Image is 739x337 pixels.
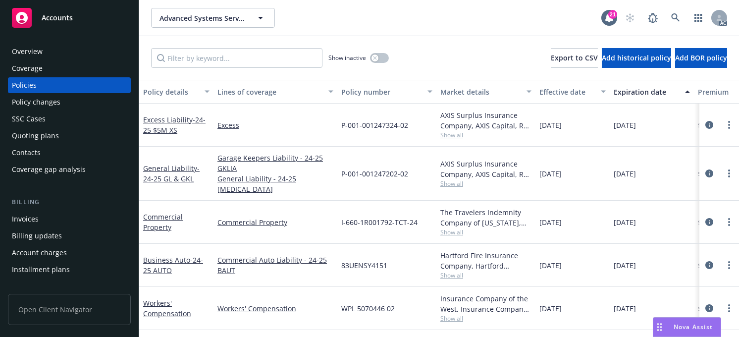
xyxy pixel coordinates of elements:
span: Advanced Systems Services, Inc. [159,13,245,23]
span: Show inactive [328,54,366,62]
div: Invoices [12,211,39,227]
span: Show all [440,179,531,188]
span: [DATE] [614,260,636,271]
span: [DATE] [614,120,636,130]
a: circleInformation [703,168,715,179]
div: Policy number [341,87,422,97]
div: Market details [440,87,521,97]
span: Add historical policy [602,53,671,62]
a: Contacts [8,145,131,161]
span: P-001-001247324-02 [341,120,408,130]
span: Add BOR policy [675,53,727,62]
a: General Liability - 24-25 [MEDICAL_DATA] [217,173,333,194]
span: [DATE] [539,120,562,130]
a: Accounts [8,4,131,32]
button: Export to CSV [551,48,598,68]
div: Billing [8,197,131,207]
a: Billing updates [8,228,131,244]
span: [DATE] [539,217,562,227]
span: [DATE] [539,260,562,271]
a: Commercial Auto Liability - 24-25 BAUT [217,255,333,276]
a: Excess [217,120,333,130]
div: Drag to move [653,318,666,337]
a: circleInformation [703,119,715,131]
a: Business Auto [143,255,203,275]
span: I-660-1R001792-TCT-24 [341,217,418,227]
a: more [723,302,735,314]
div: Policy details [143,87,199,97]
span: Open Client Navigator [8,294,131,325]
input: Filter by keyword... [151,48,322,68]
a: Excess Liability [143,115,206,135]
a: Garage Keepers Liability - 24-25 GKLIA [217,153,333,173]
div: Coverage gap analysis [12,162,86,177]
div: Insurance Company of the West, Insurance Company of the West (ICW) [440,293,531,314]
a: Installment plans [8,262,131,278]
span: [DATE] [614,303,636,314]
div: The Travelers Indemnity Company of [US_STATE], Travelers Insurance [440,207,531,228]
div: AXIS Surplus Insurance Company, AXIS Capital, RT Specialty Insurance Services, LLC (RSG Specialty... [440,159,531,179]
div: Policy changes [12,94,60,110]
a: Coverage gap analysis [8,162,131,177]
div: Account charges [12,245,67,261]
a: General Liability [143,164,200,183]
span: Export to CSV [551,53,598,62]
button: Policy number [337,80,436,104]
a: Quoting plans [8,128,131,144]
a: Switch app [688,8,708,28]
a: SSC Cases [8,111,131,127]
a: more [723,216,735,228]
a: Workers' Compensation [143,298,191,318]
a: more [723,119,735,131]
a: more [723,259,735,271]
button: Policy details [139,80,213,104]
div: Installment plans [12,262,70,278]
span: P-001-001247202-02 [341,168,408,179]
button: Lines of coverage [213,80,337,104]
span: Show all [440,314,531,323]
a: Workers' Compensation [217,303,333,314]
div: Coverage [12,60,43,76]
span: Accounts [42,14,73,22]
div: Overview [12,44,43,59]
span: [DATE] [539,168,562,179]
a: Coverage [8,60,131,76]
a: Commercial Property [217,217,333,227]
div: Hartford Fire Insurance Company, Hartford Insurance Group, Brown & Riding Insurance Services, Inc. [440,250,531,271]
a: Start snowing [620,8,640,28]
button: Advanced Systems Services, Inc. [151,8,275,28]
a: Policy changes [8,94,131,110]
a: Invoices [8,211,131,227]
span: [DATE] [614,217,636,227]
span: WPL 5070446 02 [341,303,395,314]
span: Nova Assist [674,323,713,331]
div: Lines of coverage [217,87,322,97]
a: Policies [8,77,131,93]
span: [DATE] [614,168,636,179]
span: Show all [440,131,531,139]
button: Effective date [535,80,610,104]
div: Effective date [539,87,595,97]
a: Overview [8,44,131,59]
a: Commercial Property [143,212,183,232]
a: more [723,168,735,179]
div: Quoting plans [12,128,59,144]
div: Premium [698,87,739,97]
span: Show all [440,271,531,280]
button: Add historical policy [602,48,671,68]
span: [DATE] [539,303,562,314]
button: Market details [436,80,535,104]
button: Nova Assist [653,317,721,337]
div: Billing updates [12,228,62,244]
span: 83UENSY4151 [341,260,387,271]
div: SSC Cases [12,111,46,127]
a: Report a Bug [643,8,663,28]
button: Expiration date [610,80,694,104]
a: Account charges [8,245,131,261]
a: circleInformation [703,259,715,271]
a: circleInformation [703,302,715,314]
div: AXIS Surplus Insurance Company, AXIS Capital, RT Specialty Insurance Services, LLC (RSG Specialty... [440,110,531,131]
button: Add BOR policy [675,48,727,68]
div: 21 [608,10,617,19]
div: Expiration date [614,87,679,97]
